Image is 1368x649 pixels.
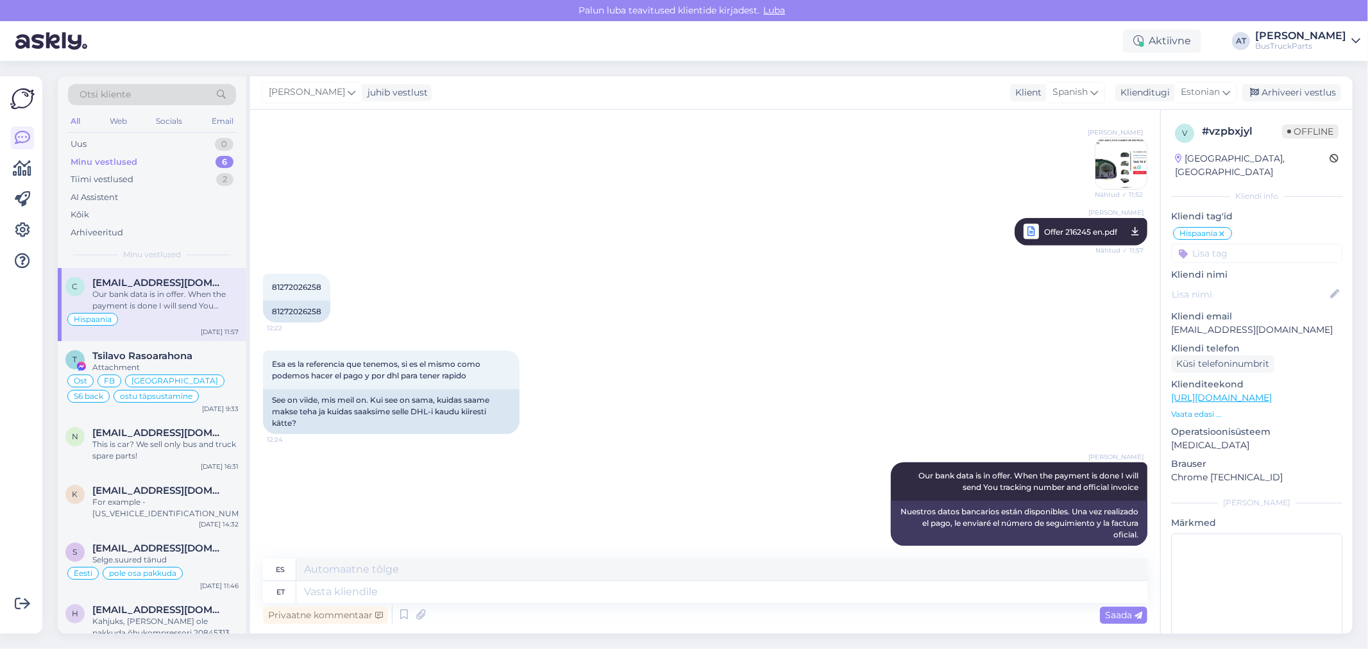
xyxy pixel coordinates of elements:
[1095,242,1144,258] span: Nähtud ✓ 11:57
[71,156,137,169] div: Minu vestlused
[1171,190,1342,202] div: Kliendi info
[92,554,239,566] div: Selge.suured tänud
[80,88,131,101] span: Otsi kliente
[92,277,226,289] span: carbonoaudio@gmail.com
[1171,471,1342,484] p: Chrome [TECHNICAL_ID]
[199,519,239,529] div: [DATE] 14:32
[1171,310,1342,323] p: Kliendi email
[267,323,315,333] span: 12:22
[74,316,112,323] span: Hispaania
[1179,230,1217,237] span: Hispaania
[68,113,83,130] div: All
[1171,378,1342,391] p: Klienditeekond
[272,282,321,292] span: 81272026258
[267,435,315,444] span: 12:24
[92,604,226,616] span: hakkest@gmail.com
[891,501,1147,546] div: Nuestros datos bancarios están disponibles. Una vez realizado el pago, le enviaré el número de se...
[92,496,239,519] div: For example - [US_VEHICLE_IDENTIFICATION_NUMBER]
[74,569,92,577] span: Eesti
[1232,32,1250,50] div: AT
[1171,457,1342,471] p: Brauser
[1123,29,1201,53] div: Aktiivne
[104,377,115,385] span: FB
[92,362,239,373] div: Attachment
[1088,452,1144,462] span: [PERSON_NAME]
[1095,546,1144,556] span: 13:48
[1171,497,1342,509] div: [PERSON_NAME]
[216,173,233,186] div: 2
[1171,244,1342,263] input: Lisa tag
[1171,425,1342,439] p: Operatsioonisüsteem
[362,86,428,99] div: juhib vestlust
[73,547,78,557] span: s
[72,432,78,441] span: n
[92,439,239,462] div: This is car? We sell only bus and truck spare parts!
[1171,409,1342,420] p: Vaata edasi ...
[92,289,239,312] div: Our bank data is in offer. When the payment is done I will send You tracking number and official ...
[107,113,130,130] div: Web
[1115,86,1170,99] div: Klienditugi
[276,581,285,603] div: et
[1282,124,1338,139] span: Offline
[1052,85,1088,99] span: Spanish
[1171,268,1342,282] p: Kliendi nimi
[92,485,226,496] span: kalle.henrik.jokinen@gmail.com
[202,404,239,414] div: [DATE] 9:33
[272,359,482,380] span: Esa es la referencia que tenemos, si es el mismo como podemos hacer el pago y por dhl para tener ...
[109,569,176,577] span: pole osa pakkuda
[72,489,78,499] span: k
[1171,210,1342,223] p: Kliendi tag'id
[200,581,239,591] div: [DATE] 11:46
[263,389,519,434] div: See on viide, mis meil on. Kui see on sama, kuidas saame makse teha ja kuidas saaksime selle DHL-...
[209,113,236,130] div: Email
[201,462,239,471] div: [DATE] 16:31
[269,85,345,99] span: [PERSON_NAME]
[73,355,78,364] span: T
[71,173,133,186] div: Tiimi vestlused
[1095,138,1147,189] img: Attachment
[92,350,192,362] span: Tsilavo Rasoarahona
[1172,287,1328,301] input: Lisa nimi
[918,471,1140,492] span: Our bank data is in offer. When the payment is done I will send You tracking number and official ...
[1015,218,1147,246] a: [PERSON_NAME]Offer 216245 en.pdfNähtud ✓ 11:57
[276,559,285,580] div: es
[1088,128,1143,137] span: [PERSON_NAME]
[201,327,239,337] div: [DATE] 11:57
[71,138,87,151] div: Uus
[74,392,103,400] span: S6 back
[215,156,233,169] div: 6
[263,607,388,624] div: Privaatne kommentaar
[1044,224,1117,240] span: Offer 216245 en.pdf
[1182,128,1187,138] span: v
[215,138,233,151] div: 0
[1255,31,1360,51] a: [PERSON_NAME]BusTruckParts
[760,4,790,16] span: Luba
[1255,41,1346,51] div: BusTruckParts
[72,282,78,291] span: c
[71,226,123,239] div: Arhiveeritud
[1171,342,1342,355] p: Kliendi telefon
[153,113,185,130] div: Socials
[1088,208,1144,217] span: [PERSON_NAME]
[1255,31,1346,41] div: [PERSON_NAME]
[1171,439,1342,452] p: [MEDICAL_DATA]
[92,616,239,639] div: Kahjuks, [PERSON_NAME] ole pakkuda õhukompressori 20845313
[72,609,78,618] span: h
[263,301,330,323] div: 81272026258
[92,427,226,439] span: nrawling6@gmail.com
[123,249,181,260] span: Minu vestlused
[10,87,35,111] img: Askly Logo
[1171,392,1272,403] a: [URL][DOMAIN_NAME]
[1095,190,1143,199] span: Nähtud ✓ 11:52
[92,543,226,554] span: sarapuujanno@gmail.com
[71,191,118,204] div: AI Assistent
[131,377,218,385] span: [GEOGRAPHIC_DATA]
[1175,152,1330,179] div: [GEOGRAPHIC_DATA], [GEOGRAPHIC_DATA]
[74,377,87,385] span: Ost
[1171,323,1342,337] p: [EMAIL_ADDRESS][DOMAIN_NAME]
[1202,124,1282,139] div: # vzpbxjyl
[1181,85,1220,99] span: Estonian
[1105,609,1142,621] span: Saada
[1242,84,1341,101] div: Arhiveeri vestlus
[1171,516,1342,530] p: Märkmed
